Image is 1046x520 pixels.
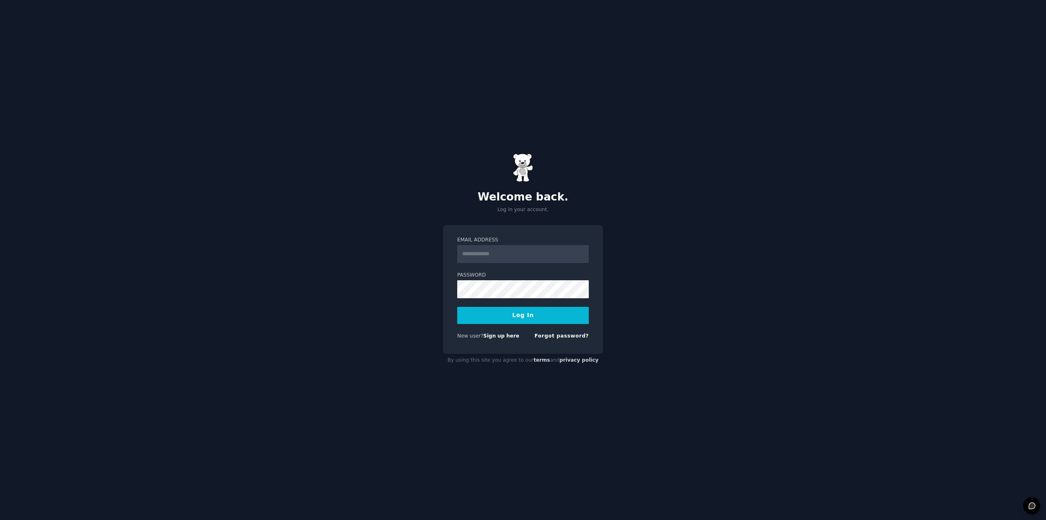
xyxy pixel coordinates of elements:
span: New user? [457,333,483,339]
a: terms [534,357,550,363]
label: Password [457,272,589,279]
a: Forgot password? [534,333,589,339]
div: By using this site you agree to our and [443,354,603,367]
label: Email Address [457,236,589,244]
button: Log In [457,307,589,324]
p: Log in your account. [443,206,603,214]
img: Gummy Bear [513,153,533,182]
h2: Welcome back. [443,191,603,204]
a: Sign up here [483,333,519,339]
a: privacy policy [559,357,599,363]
